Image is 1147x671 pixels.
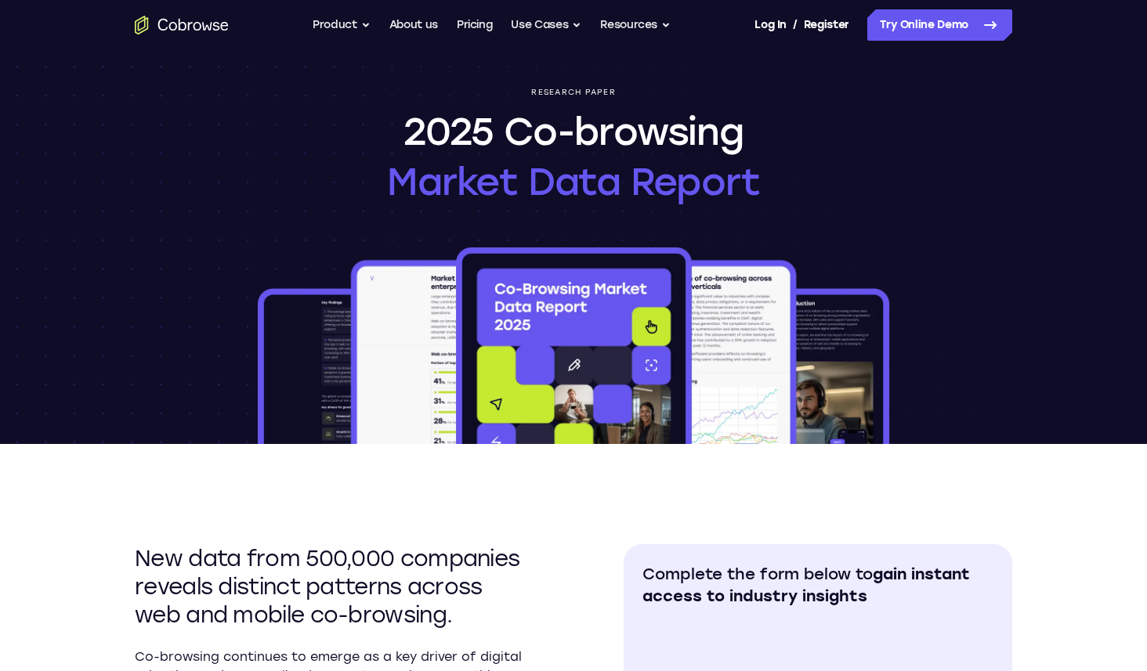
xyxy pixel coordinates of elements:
button: Use Cases [511,9,581,41]
span: gain instant access to industry insights [642,565,970,605]
a: About us [389,9,438,41]
h2: New data from 500,000 companies reveals distinct patterns across web and mobile co-browsing. [135,544,523,629]
a: Register [804,9,849,41]
button: Resources [600,9,671,41]
button: Product [313,9,371,41]
h1: 2025 Co-browsing [387,106,759,207]
h2: Complete the form below to [642,563,993,607]
a: Log In [754,9,786,41]
p: Research paper [531,88,616,97]
a: Pricing [457,9,493,41]
a: Go to the home page [135,16,229,34]
a: Try Online Demo [867,9,1012,41]
img: 2025 Co-browsing Market Data Report [255,244,892,444]
span: Market Data Report [387,157,759,207]
span: / [793,16,798,34]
